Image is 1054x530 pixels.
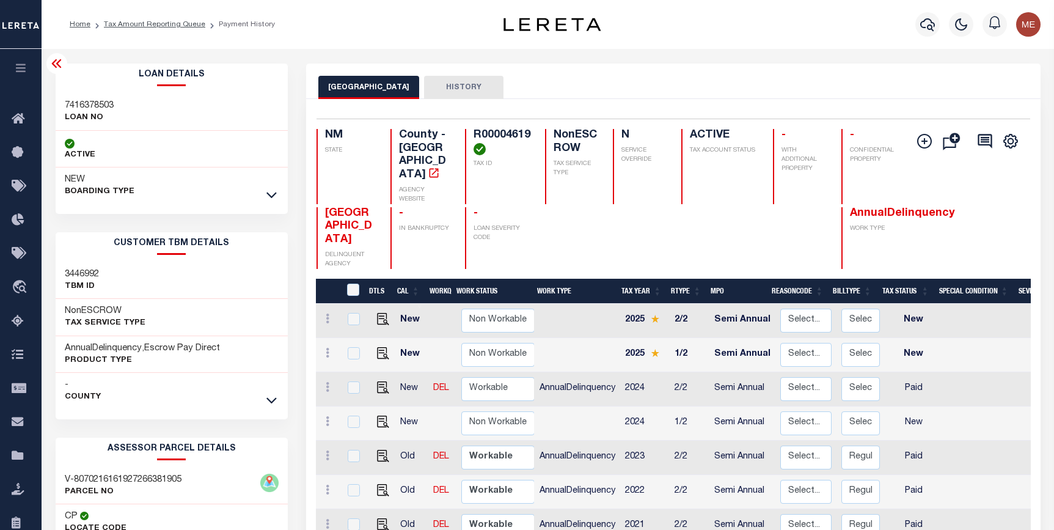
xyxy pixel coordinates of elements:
img: Star.svg [651,349,659,357]
th: MPO [706,279,767,304]
h3: NonESCROW [65,305,145,317]
h2: Loan Details [56,64,288,86]
i: travel_explore [12,280,31,296]
p: SERVICE OVERRIDE [621,146,667,164]
td: Paid [885,372,942,407]
th: &nbsp; [339,279,364,304]
img: Star.svg [651,315,659,323]
p: TAX SERVICE TYPE [554,160,599,178]
th: RType: activate to sort column ascending [666,279,706,304]
td: Semi Annual [709,304,775,338]
th: &nbsp;&nbsp;&nbsp;&nbsp;&nbsp;&nbsp;&nbsp;&nbsp;&nbsp;&nbsp; [316,279,339,304]
td: 1/2 [670,338,709,372]
td: Paid [885,441,942,475]
button: HISTORY [424,76,503,99]
td: New [885,338,942,372]
td: Paid [885,475,942,509]
span: - [781,130,786,141]
td: New [395,338,429,372]
td: New [395,372,429,407]
p: IN BANKRUPTCY [399,224,450,234]
p: DELINQUENT AGENCY [325,251,376,269]
h4: County - [GEOGRAPHIC_DATA] [399,129,450,182]
td: AnnualDelinquency [535,475,621,509]
td: New [395,407,429,441]
button: [GEOGRAPHIC_DATA] [318,76,419,99]
td: 2025 [620,338,670,372]
td: 2/2 [670,441,709,475]
th: DTLS [364,279,392,304]
p: BOARDING TYPE [65,186,134,198]
p: ACTIVE [65,149,95,161]
span: AnnualDelinquency [850,208,955,219]
td: 1/2 [670,407,709,441]
p: TBM ID [65,281,99,293]
th: Tax Status: activate to sort column ascending [876,279,934,304]
td: Old [395,441,429,475]
p: AGENCY WEBSITE [399,186,450,204]
a: DEL [433,452,449,461]
h3: AnnualDelinquency,Escrow Pay Direct [65,342,220,355]
h3: CP [65,510,78,523]
td: Semi Annual [709,338,775,372]
a: DEL [433,384,449,392]
h3: V-8070216161927266381905 [65,474,181,486]
span: - [850,130,854,141]
p: CONFIDENTIAL PROPERTY [850,146,901,164]
p: TAX ID [474,160,530,169]
th: ReasonCode: activate to sort column ascending [767,279,828,304]
th: Work Status [452,279,535,304]
h2: ASSESSOR PARCEL DETAILS [56,438,288,460]
td: AnnualDelinquency [535,441,621,475]
span: [GEOGRAPHIC_DATA] [325,208,372,245]
th: BillType: activate to sort column ascending [828,279,876,304]
p: County [65,391,101,403]
td: 2025 [620,304,670,338]
h4: NonESCROW [554,129,599,155]
h4: R00004619 [474,129,530,155]
h3: - [65,379,101,391]
td: 2024 [620,407,670,441]
p: LOAN NO [65,112,114,124]
td: 2022 [620,475,670,509]
h3: 3446992 [65,268,99,281]
a: Home [70,21,90,28]
th: WorkQ [425,279,452,304]
td: Semi Annual [709,407,775,441]
p: WITH ADDITIONAL PROPERTY [781,146,827,174]
p: TAX ACCOUNT STATUS [690,146,758,155]
td: New [885,407,942,441]
h4: NM [325,129,376,142]
span: - [399,208,403,219]
p: STATE [325,146,376,155]
p: WORK TYPE [850,224,901,234]
td: 2023 [620,441,670,475]
p: Tax Service Type [65,317,145,329]
p: LOAN SEVERITY CODE [474,224,530,243]
img: svg+xml;base64,PHN2ZyB4bWxucz0iaHR0cDovL3d3dy53My5vcmcvMjAwMC9zdmciIHBvaW50ZXItZXZlbnRzPSJub25lIi... [1016,12,1041,37]
h2: CUSTOMER TBM DETAILS [56,232,288,255]
h4: N [621,129,667,142]
td: 2024 [620,372,670,407]
td: Semi Annual [709,372,775,407]
li: Payment History [205,19,275,30]
a: DEL [433,521,449,529]
th: Tax Year: activate to sort column ascending [617,279,666,304]
h3: 7416378503 [65,100,114,112]
a: Tax Amount Reporting Queue [104,21,205,28]
h4: ACTIVE [690,129,758,142]
td: Semi Annual [709,475,775,509]
th: Work Type [532,279,617,304]
td: AnnualDelinquency [535,372,621,407]
td: New [395,304,429,338]
p: Product Type [65,355,220,367]
td: 2/2 [670,475,709,509]
td: New [885,304,942,338]
th: Special Condition: activate to sort column ascending [934,279,1014,304]
img: logo-dark.svg [503,18,601,31]
span: - [474,208,478,219]
th: CAL: activate to sort column ascending [392,279,425,304]
td: Old [395,475,429,509]
td: 2/2 [670,372,709,407]
p: PARCEL NO [65,486,181,498]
